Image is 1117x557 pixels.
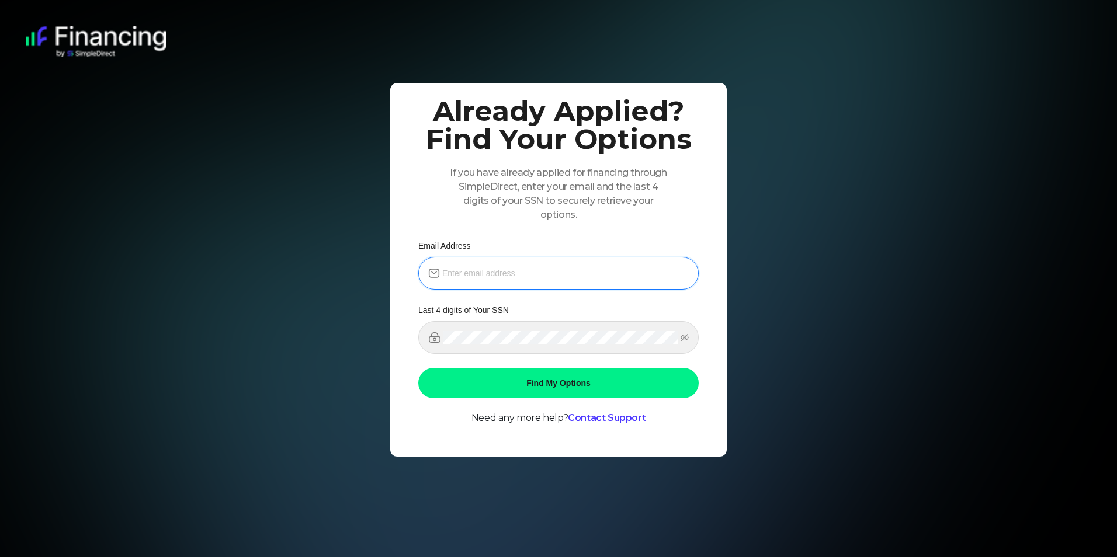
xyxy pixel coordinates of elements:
input: Enter email address [442,267,689,280]
span: eye-invisible [681,333,689,342]
p: Need any more help? [418,412,699,424]
h1: Already Applied? Find Your Options [418,97,699,153]
a: Contact Support [568,412,646,423]
button: Find My Options [418,368,699,398]
label: Last 4 digits of Your SSN [418,304,517,316]
p: If you have already applied for financing through SimpleDirect, enter your email and the last 4 d... [446,166,671,222]
label: Email Address [418,239,478,252]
